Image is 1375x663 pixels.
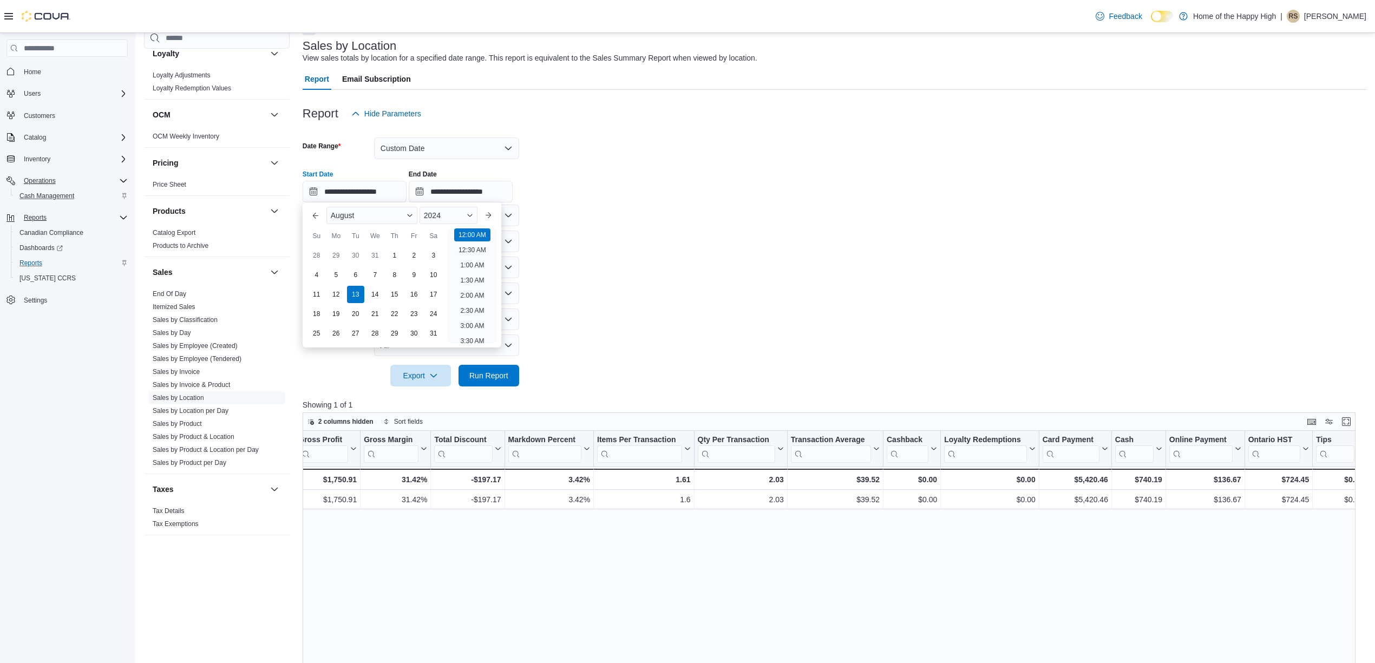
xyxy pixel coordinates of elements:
a: Products to Archive [153,242,208,250]
span: Price Sheet [153,180,186,189]
button: Qty Per Transaction [697,435,783,463]
p: Home of the Happy High [1193,10,1276,23]
div: 3.42% [508,493,590,506]
button: Reports [19,211,51,224]
div: 3.42% [508,473,590,486]
div: Products [144,226,290,257]
nav: Complex example [6,59,128,336]
div: Ontario HST [1248,435,1300,445]
div: day-5 [328,266,345,284]
div: Su [308,227,325,245]
span: Inventory [19,153,128,166]
div: Items Per Transaction [597,435,682,463]
button: Ontario HST [1248,435,1309,463]
div: 2.03 [697,473,783,486]
span: Export [397,365,444,386]
div: day-30 [405,325,423,342]
span: 2 columns hidden [318,417,374,426]
div: -$197.17 [434,473,501,486]
div: $136.67 [1169,473,1241,486]
button: Sales [268,266,281,279]
div: Loyalty [144,69,290,99]
span: Products to Archive [153,241,208,250]
button: Cash [1115,435,1162,463]
div: Cashback [887,435,928,445]
span: Reports [15,257,128,270]
button: Settings [2,292,132,308]
div: Online Payment [1169,435,1233,463]
div: Sales [144,287,290,474]
div: day-21 [366,305,384,323]
span: Report [305,68,329,90]
div: $1,750.91 [298,473,357,486]
div: Qty Per Transaction [697,435,775,445]
label: Start Date [303,170,333,179]
div: $0.00 [887,493,937,506]
div: Th [386,227,403,245]
div: $1,750.91 [298,493,357,506]
button: Sales [153,267,266,278]
li: 1:30 AM [456,274,488,287]
div: day-28 [308,247,325,264]
div: day-12 [328,286,345,303]
button: Tips [1316,435,1363,463]
button: Customers [2,108,132,123]
span: Canadian Compliance [15,226,128,239]
label: Date Range [303,142,341,150]
span: Sales by Invoice & Product [153,380,230,389]
div: day-27 [347,325,364,342]
button: Display options [1322,415,1335,428]
div: -$197.17 [434,493,501,506]
div: Button. Open the month selector. August is currently selected. [326,207,417,224]
a: Tax Exemptions [153,520,199,528]
div: day-25 [308,325,325,342]
span: August [331,211,355,220]
div: $740.19 [1115,473,1162,486]
button: Sort fields [379,415,427,428]
button: Inventory [19,153,55,166]
div: Total Discount [434,435,492,463]
button: Keyboard shortcuts [1305,415,1318,428]
label: End Date [409,170,437,179]
div: Items Per Transaction [597,435,682,445]
a: End Of Day [153,290,186,298]
button: Next month [480,207,497,224]
span: [US_STATE] CCRS [19,274,76,283]
span: Customers [24,111,55,120]
div: Gross Profit [298,435,348,445]
span: Inventory [24,155,50,163]
div: $0.00 [1316,473,1363,486]
a: Dashboards [11,240,132,255]
span: Sales by Product [153,419,202,428]
div: 31.42% [364,473,427,486]
button: Loyalty Redemptions [944,435,1036,463]
a: OCM Weekly Inventory [153,133,219,140]
div: day-24 [425,305,442,323]
button: Pricing [268,156,281,169]
a: Loyalty Adjustments [153,71,211,79]
img: Cova [22,11,70,22]
button: Enter fullscreen [1340,415,1353,428]
div: Card Payment [1042,435,1099,445]
div: 2.03 [697,493,783,506]
span: Cash Management [19,192,74,200]
input: Press the down key to open a popover containing a calendar. [409,181,513,202]
div: day-13 [347,286,364,303]
div: Loyalty Redemptions [944,435,1027,463]
button: Cashback [887,435,937,463]
button: Canadian Compliance [11,225,132,240]
div: Tu [347,227,364,245]
div: Card Payment [1042,435,1099,463]
span: Tax Details [153,507,185,515]
button: Hide Parameters [347,103,425,124]
div: day-22 [386,305,403,323]
button: Cash Management [11,188,132,204]
span: Settings [19,293,128,307]
button: Reports [2,210,132,225]
div: day-10 [425,266,442,284]
button: Catalog [19,131,50,144]
div: day-9 [405,266,423,284]
a: Sales by Location per Day [153,407,228,415]
p: | [1280,10,1282,23]
button: Loyalty [268,47,281,60]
